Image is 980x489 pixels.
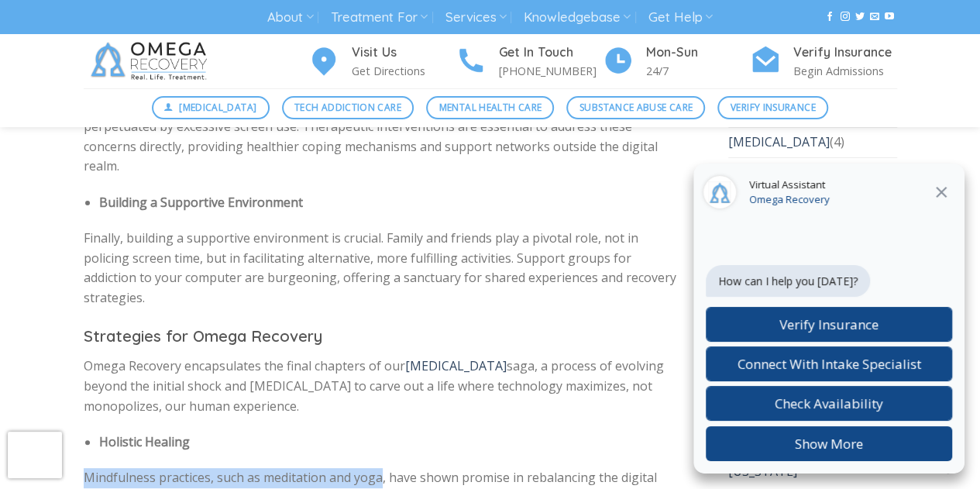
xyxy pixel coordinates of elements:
li: (4) [728,127,897,157]
p: Begin Admissions [793,62,897,80]
a: Follow on YouTube [885,12,894,22]
a: [MEDICAL_DATA] [405,357,507,374]
img: Omega Recovery [84,34,219,88]
a: Services [445,3,506,32]
li: (1) [728,157,897,188]
a: Follow on Instagram [840,12,849,22]
span: Substance Abuse Care [579,100,693,115]
a: Tech Addiction Care [282,96,414,119]
a: Visit Us Get Directions [308,43,456,81]
h4: Mon-Sun [646,43,750,63]
span: Tech Addiction Care [294,100,401,115]
span: Verify Insurance [731,100,816,115]
h3: Strategies for Omega Recovery [84,324,683,349]
a: [MEDICAL_DATA] [728,128,830,157]
a: Send us an email [870,12,879,22]
h4: Visit Us [352,43,456,63]
p: Get Directions [352,62,456,80]
a: Get In Touch [PHONE_NUMBER] [456,43,603,81]
span: [MEDICAL_DATA] [179,100,256,115]
p: Omega Recovery encapsulates the final chapters of our saga, a process of evolving beyond the init... [84,356,683,416]
a: [MEDICAL_DATA] [152,96,270,119]
a: Club [MEDICAL_DATA] [728,158,859,188]
a: Verify Insurance Begin Admissions [750,43,897,81]
a: Follow on Twitter [855,12,865,22]
a: Follow on Facebook [825,12,834,22]
p: 24/7 [646,62,750,80]
h4: Verify Insurance [793,43,897,63]
a: Get Help [648,3,713,32]
strong: Building a Supportive Environment [99,194,303,211]
p: Finally, building a supportive environment is crucial. Family and friends play a pivotal role, no... [84,229,683,308]
a: Substance Abuse Care [566,96,705,119]
p: It’s important to recognize that addiction to your computer is often a symptom, not the disease i... [84,77,683,177]
a: About [267,3,313,32]
a: Knowledgebase [524,3,631,32]
iframe: reCAPTCHA [8,432,62,478]
p: [PHONE_NUMBER] [499,62,603,80]
span: Mental Health Care [439,100,542,115]
strong: Holistic Healing [99,433,190,450]
a: Mental Health Care [426,96,554,119]
a: Treatment For [331,3,428,32]
a: Verify Insurance [717,96,828,119]
h4: Get In Touch [499,43,603,63]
